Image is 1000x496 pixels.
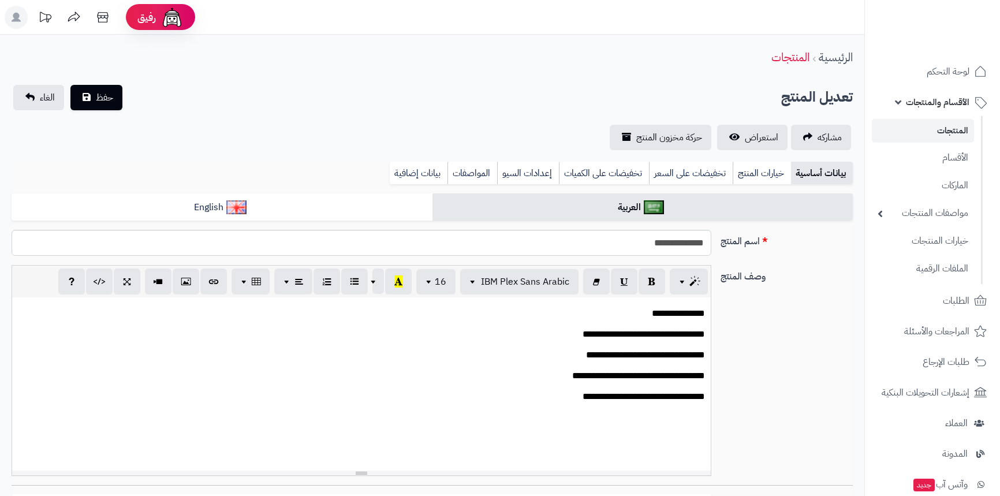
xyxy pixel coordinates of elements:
[447,162,497,185] a: المواصفات
[872,318,993,345] a: المراجعات والأسئلة
[649,162,733,185] a: تخفيضات على السعر
[923,354,969,370] span: طلبات الإرجاع
[31,6,59,32] a: تحديثات المنصة
[872,146,974,170] a: الأقسام
[872,409,993,437] a: العملاء
[137,10,156,24] span: رفيق
[771,49,809,66] a: المنتجات
[927,64,969,80] span: لوحة التحكم
[390,162,447,185] a: بيانات إضافية
[644,200,664,214] img: العربية
[942,446,968,462] span: المدونة
[716,265,858,284] label: وصف المنتج
[945,415,968,431] span: العملاء
[872,287,993,315] a: الطلبات
[161,6,184,29] img: ai-face.png
[13,85,64,110] a: الغاء
[872,58,993,85] a: لوحة التحكم
[791,125,851,150] a: مشاركه
[733,162,791,185] a: خيارات المنتج
[872,119,974,143] a: المنتجات
[40,91,55,105] span: الغاء
[872,229,974,253] a: خيارات المنتجات
[906,94,969,110] span: الأقسام والمنتجات
[943,293,969,309] span: الطلبات
[460,269,579,294] button: IBM Plex Sans Arabic
[716,230,858,248] label: اسم المنتج
[559,162,649,185] a: تخفيضات على الكميات
[497,162,559,185] a: إعدادات السيو
[818,130,842,144] span: مشاركه
[912,476,968,493] span: وآتس آب
[432,193,853,222] a: العربية
[416,269,456,294] button: 16
[610,125,711,150] a: حركة مخزون المنتج
[435,275,446,289] span: 16
[781,85,853,109] h2: تعديل المنتج
[872,379,993,407] a: إشعارات التحويلات البنكية
[872,348,993,376] a: طلبات الإرجاع
[12,193,432,222] a: English
[913,479,935,491] span: جديد
[791,162,853,185] a: بيانات أساسية
[819,49,853,66] a: الرئيسية
[872,440,993,468] a: المدونة
[872,173,974,198] a: الماركات
[481,275,569,289] span: IBM Plex Sans Arabic
[872,256,974,281] a: الملفات الرقمية
[872,201,974,226] a: مواصفات المنتجات
[717,125,788,150] a: استعراض
[226,200,247,214] img: English
[96,91,113,105] span: حفظ
[882,385,969,401] span: إشعارات التحويلات البنكية
[745,130,778,144] span: استعراض
[904,323,969,340] span: المراجعات والأسئلة
[636,130,702,144] span: حركة مخزون المنتج
[70,85,122,110] button: حفظ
